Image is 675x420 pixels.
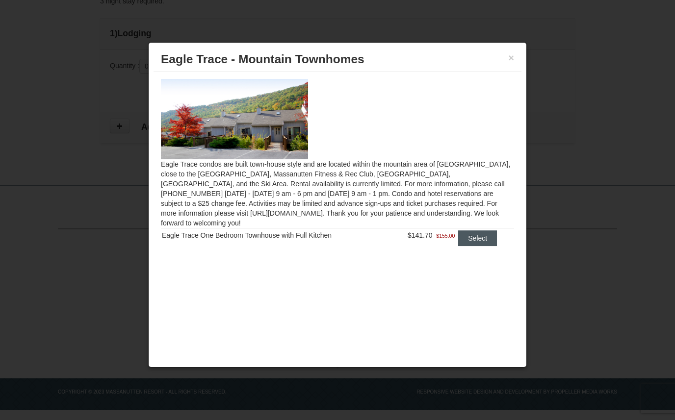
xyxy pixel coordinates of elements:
div: Eagle Trace One Bedroom Townhouse with Full Kitchen [162,230,389,240]
button: Select [458,230,497,246]
div: Eagle Trace condos are built town-house style and are located within the mountain area of [GEOGRA... [154,72,521,266]
button: × [508,53,514,63]
img: 19218983-1-9b289e55.jpg [161,79,308,159]
span: $141.70 [408,231,433,239]
span: Eagle Trace - Mountain Townhomes [161,52,364,66]
span: $155.00 [436,231,455,241]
